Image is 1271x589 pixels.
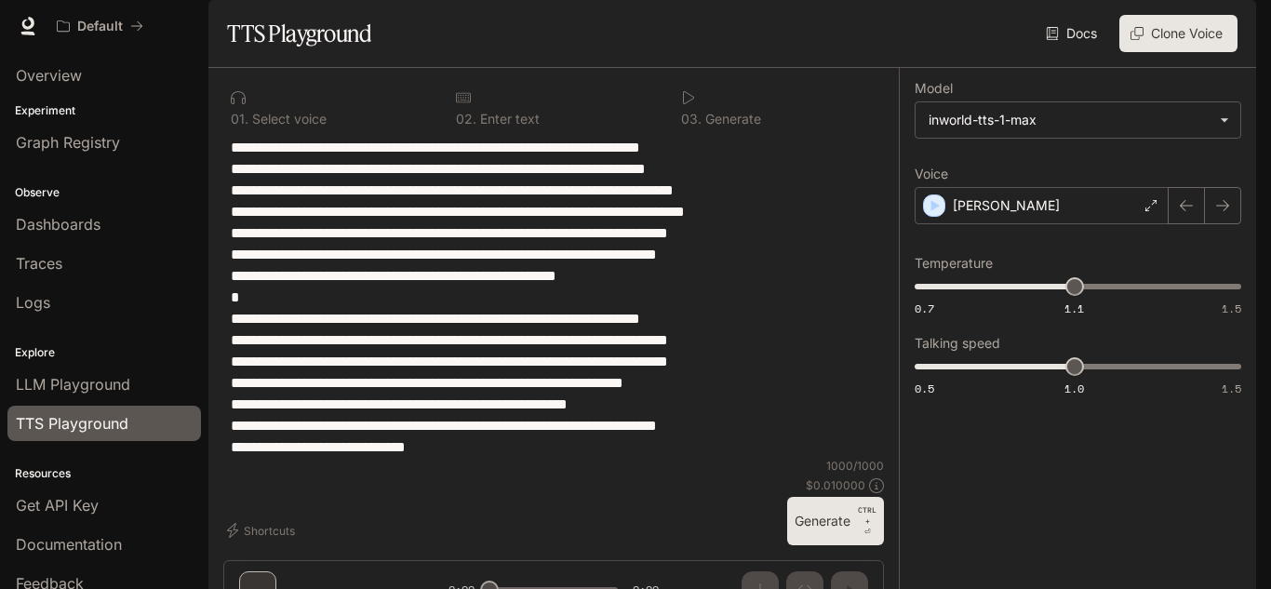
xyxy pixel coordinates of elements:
h1: TTS Playground [227,15,371,52]
span: 1.1 [1064,301,1084,316]
p: [PERSON_NAME] [953,196,1060,215]
span: 1.5 [1222,381,1241,396]
p: Generate [702,113,761,126]
p: Talking speed [915,337,1000,350]
p: Select voice [248,113,327,126]
p: Default [77,19,123,34]
p: 0 1 . [231,113,248,126]
span: 1.0 [1064,381,1084,396]
p: Enter text [476,113,540,126]
p: 0 2 . [456,113,476,126]
p: CTRL + [858,504,876,527]
p: Model [915,82,953,95]
button: GenerateCTRL +⏎ [787,497,884,545]
p: Voice [915,167,948,181]
div: inworld-tts-1-max [916,102,1240,138]
p: Temperature [915,257,993,270]
span: 0.5 [915,381,934,396]
p: 0 3 . [681,113,702,126]
p: ⏎ [858,504,876,538]
p: 1000 / 1000 [826,458,884,474]
button: Clone Voice [1119,15,1238,52]
span: 1.5 [1222,301,1241,316]
button: All workspaces [48,7,152,45]
a: Docs [1042,15,1104,52]
p: $ 0.010000 [806,477,865,493]
span: 0.7 [915,301,934,316]
div: inworld-tts-1-max [929,111,1211,129]
button: Shortcuts [223,515,302,545]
